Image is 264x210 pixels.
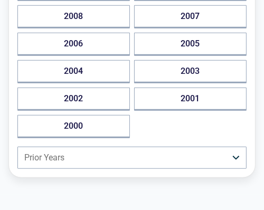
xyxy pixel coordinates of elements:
button: 2001 [134,88,247,111]
button: 2004 [17,60,130,83]
button: Prior Years [17,147,247,169]
button: 2002 [17,88,130,111]
button: 2006 [17,33,130,56]
button: 2007 [134,5,247,28]
button: 2003 [134,60,247,83]
button: 2005 [134,33,247,56]
button: 2000 [17,115,130,138]
button: 2008 [17,5,130,28]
